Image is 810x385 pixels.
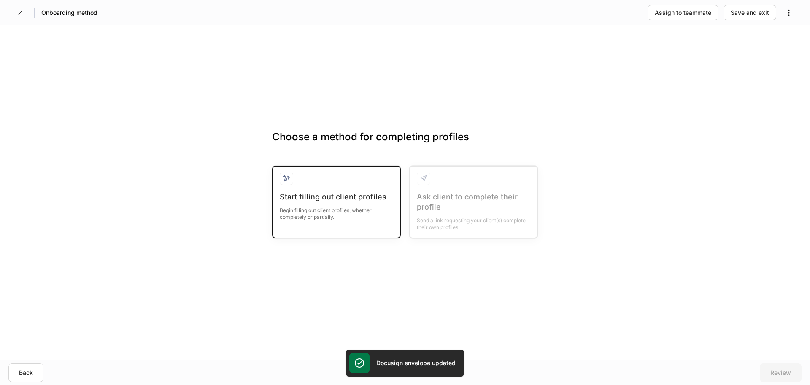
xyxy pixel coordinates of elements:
h5: Docusign envelope updated [376,359,456,367]
div: Review [770,369,791,377]
button: Back [8,363,43,382]
button: Save and exit [724,5,776,20]
h5: Onboarding method [41,8,97,17]
div: Save and exit [731,8,769,17]
div: Begin filling out client profiles, whether completely or partially. [280,202,393,221]
div: Start filling out client profiles [280,192,393,202]
h3: Choose a method for completing profiles [272,130,538,157]
button: Assign to teammate [648,5,718,20]
button: Review [760,363,802,382]
div: Back [19,369,33,377]
div: Assign to teammate [655,8,711,17]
